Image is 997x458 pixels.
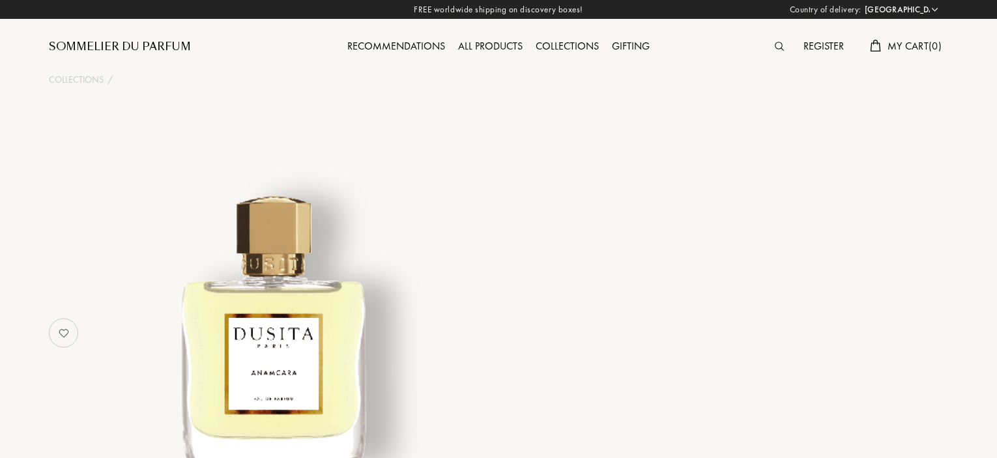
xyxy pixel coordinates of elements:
span: My Cart ( 0 ) [888,39,942,53]
img: search_icn.svg [775,42,784,51]
div: Collections [529,38,605,55]
a: Register [797,39,850,53]
span: Country of delivery: [790,3,861,16]
img: no_like_p.png [51,320,77,346]
div: Recommendations [341,38,452,55]
a: All products [452,39,529,53]
img: cart.svg [870,40,880,51]
a: Collections [49,73,104,87]
div: Register [797,38,850,55]
a: Recommendations [341,39,452,53]
div: / [108,73,113,87]
div: All products [452,38,529,55]
div: Gifting [605,38,656,55]
a: Collections [529,39,605,53]
a: Gifting [605,39,656,53]
a: Sommelier du Parfum [49,39,191,55]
